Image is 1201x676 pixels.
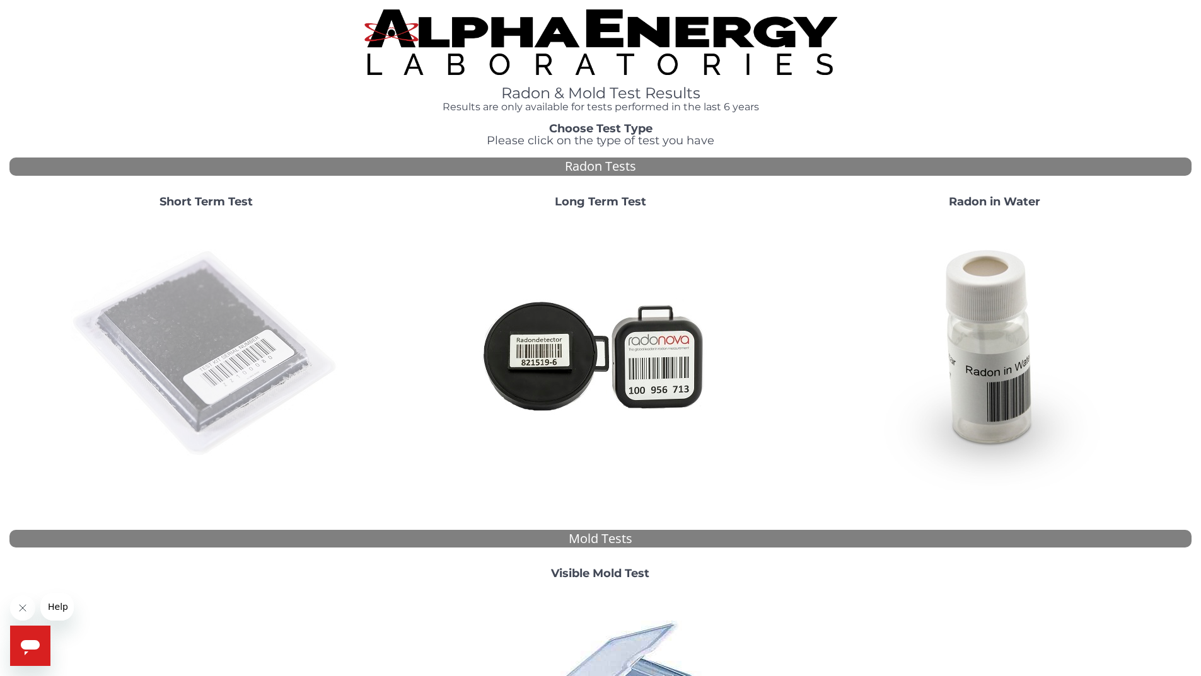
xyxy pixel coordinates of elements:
[9,530,1192,548] div: Mold Tests
[487,134,714,147] span: Please click on the type of test you have
[9,158,1192,176] div: Radon Tests
[549,122,653,135] strong: Choose Test Type
[160,195,253,209] strong: Short Term Test
[364,9,837,75] img: TightCrop.jpg
[551,566,649,580] strong: Visible Mold Test
[71,219,342,490] img: ShortTerm.jpg
[40,593,74,621] iframe: Message from company
[555,195,646,209] strong: Long Term Test
[859,219,1130,490] img: RadoninWater.jpg
[10,626,50,666] iframe: Button to launch messaging window
[10,595,35,621] iframe: Close message
[364,101,837,113] h4: Results are only available for tests performed in the last 6 years
[465,219,736,490] img: Radtrak2vsRadtrak3.jpg
[364,85,837,101] h1: Radon & Mold Test Results
[949,195,1040,209] strong: Radon in Water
